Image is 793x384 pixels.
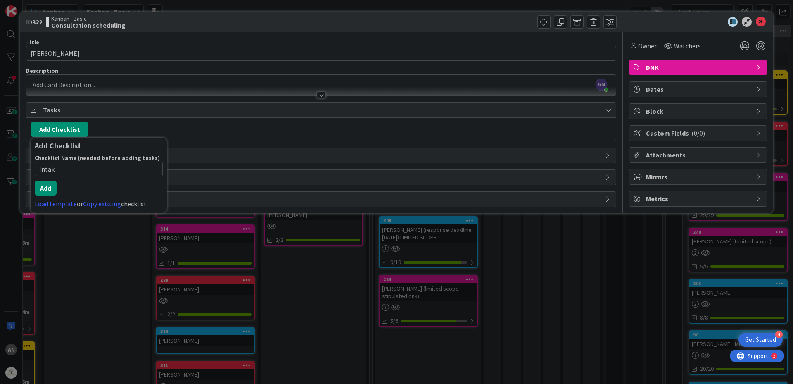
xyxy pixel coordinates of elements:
[51,15,126,22] span: Kanban - Basic
[35,199,163,209] div: or checklist
[35,142,163,150] div: Add Checklist
[646,62,752,72] span: DNK
[43,105,601,115] span: Tasks
[775,331,783,338] div: 4
[35,154,160,162] label: Checklist Name (needed before adding tasks)
[43,150,601,160] span: Links
[26,67,58,74] span: Description
[596,79,607,91] span: AN
[738,333,783,347] div: Open Get Started checklist, remaining modules: 4
[32,18,42,26] b: 322
[17,1,38,11] span: Support
[51,22,126,29] b: Consultation scheduling
[35,181,57,196] button: Add
[638,41,657,51] span: Owner
[646,84,752,94] span: Dates
[26,46,616,61] input: type card name here...
[745,336,776,344] div: Get Started
[691,129,705,137] span: ( 0/0 )
[31,122,88,137] button: Add Checklist
[26,17,42,27] span: ID
[43,194,601,204] span: History
[646,172,752,182] span: Mirrors
[646,128,752,138] span: Custom Fields
[43,172,601,182] span: Comments
[43,3,45,10] div: 2
[646,150,752,160] span: Attachments
[83,200,121,208] a: Copy existing
[646,194,752,204] span: Metrics
[674,41,701,51] span: Watchers
[35,200,77,208] a: Load template
[26,38,39,46] label: Title
[646,106,752,116] span: Block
